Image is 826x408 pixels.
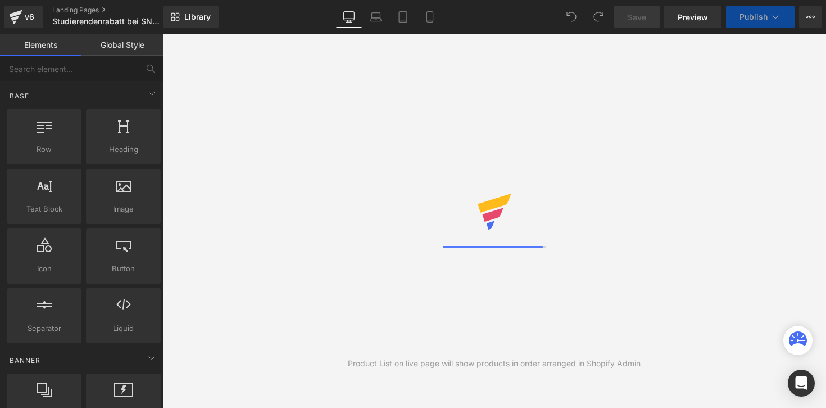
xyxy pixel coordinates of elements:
span: Save [628,11,646,23]
a: Preview [664,6,721,28]
span: Studierendenrabatt bei SNOCKS [52,17,160,26]
button: Redo [587,6,610,28]
span: Separator [10,322,78,334]
span: Icon [10,263,78,275]
button: More [799,6,822,28]
span: Button [89,263,157,275]
a: Global Style [81,34,163,56]
a: v6 [4,6,43,28]
button: Undo [560,6,583,28]
a: Mobile [416,6,443,28]
span: Library [184,12,211,22]
span: Row [10,144,78,155]
a: Landing Pages [52,6,181,15]
div: v6 [22,10,37,24]
span: Heading [89,144,157,155]
span: Image [89,203,157,215]
span: Preview [678,11,708,23]
a: New Library [163,6,219,28]
div: Open Intercom Messenger [788,370,815,397]
a: Tablet [389,6,416,28]
span: Publish [739,12,768,21]
span: Banner [8,355,42,366]
span: Liquid [89,322,157,334]
span: Text Block [10,203,78,215]
div: Product List on live page will show products in order arranged in Shopify Admin [348,357,641,370]
button: Publish [726,6,795,28]
a: Desktop [335,6,362,28]
span: Base [8,91,30,101]
a: Laptop [362,6,389,28]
